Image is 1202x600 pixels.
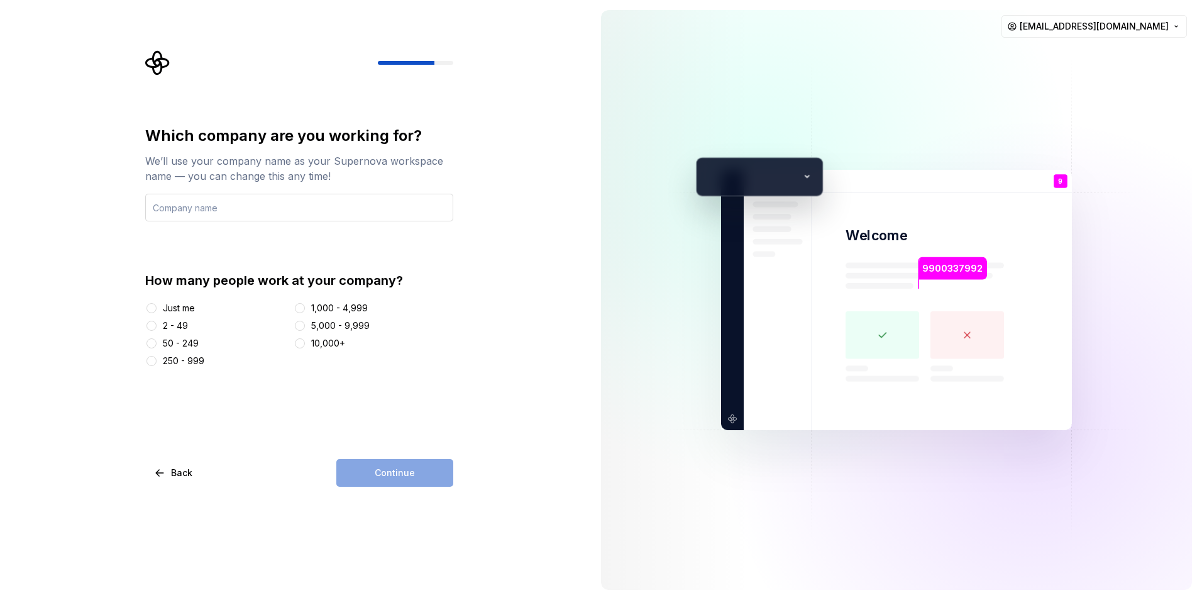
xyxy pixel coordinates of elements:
div: Which company are you working for? [145,126,453,146]
svg: Supernova Logo [145,50,170,75]
div: 5,000 - 9,999 [311,319,370,332]
span: [EMAIL_ADDRESS][DOMAIN_NAME] [1020,20,1169,33]
button: Back [145,459,203,487]
div: How many people work at your company? [145,272,453,289]
div: Just me [163,302,195,314]
div: 10,000+ [311,337,345,350]
p: Welcome [846,226,907,245]
span: Back [171,467,192,479]
div: 250 - 999 [163,355,204,367]
div: 1,000 - 4,999 [311,302,368,314]
button: [EMAIL_ADDRESS][DOMAIN_NAME] [1001,15,1187,38]
p: 9 [1058,178,1062,185]
input: Company name [145,194,453,221]
p: 9900337992 [922,262,982,275]
div: 2 - 49 [163,319,188,332]
div: 50 - 249 [163,337,199,350]
div: We’ll use your company name as your Supernova workspace name — you can change this any time! [145,153,453,184]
